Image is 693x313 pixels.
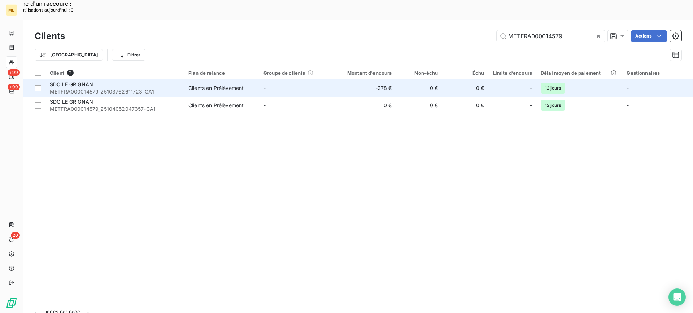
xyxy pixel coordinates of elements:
td: 0 € [396,79,443,97]
span: 12 jours [541,100,565,111]
span: - [263,102,266,108]
td: 0 € [443,97,489,114]
span: +99 [8,69,20,76]
span: 20 [11,232,20,239]
div: Montant d'encours [339,70,392,76]
span: 2 [67,70,74,76]
td: 0 € [396,97,443,114]
button: Actions [631,30,667,42]
div: Limite d’encours [493,70,532,76]
span: SDC LE GRIGNAN [50,99,93,105]
div: Clients en Prélèvement [188,84,244,92]
span: METFRA000014579_25103762611723-CA1 [50,88,180,95]
div: Plan de relance [188,70,255,76]
div: Clients en Prélèvement [188,102,244,109]
img: Logo LeanPay [6,297,17,309]
span: +99 [8,84,20,90]
input: Rechercher [497,30,605,42]
td: 0 € [334,97,396,114]
span: METFRA000014579_25104052047357-CA1 [50,105,180,113]
div: Open Intercom Messenger [668,288,686,306]
span: 12 jours [541,83,565,94]
div: Échu [447,70,484,76]
td: -278 € [334,79,396,97]
button: [GEOGRAPHIC_DATA] [35,49,103,61]
span: - [627,102,629,108]
span: - [263,85,266,91]
span: - [530,102,532,109]
td: 0 € [443,79,489,97]
span: - [530,84,532,92]
div: Gestionnaires [627,70,693,76]
span: - [627,85,629,91]
span: Client [50,70,64,76]
span: Groupe de clients [263,70,305,76]
div: Non-échu [401,70,438,76]
div: Délai moyen de paiement [541,70,618,76]
span: SDC LE GRIGNAN [50,81,93,87]
h3: Clients [35,30,65,43]
button: Filtrer [112,49,145,61]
